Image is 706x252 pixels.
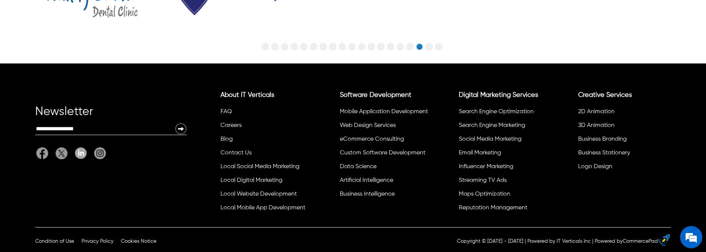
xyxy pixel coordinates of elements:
[221,191,297,197] a: Local Website Development
[577,106,667,120] li: 2D Animation
[458,175,548,189] li: Streaming TV Ads
[219,202,309,216] li: Local Mobile App Development
[458,202,548,216] li: Reputation Management
[339,120,429,134] li: Web Design Services
[219,175,309,189] li: Local Digital Marketing
[459,164,513,170] a: Influencer Marketing
[577,120,667,134] li: 3D Animation
[435,43,443,50] button: Go to slide 19
[340,164,377,170] a: Data Science
[219,189,309,202] li: Local Website Development
[221,136,233,142] a: Blog
[459,177,507,183] a: Streaming TV Ads
[71,147,90,159] a: Linkedin
[221,150,252,156] a: Contact Us
[459,92,538,98] a: Digital Marketing Services
[122,4,139,22] div: Minimize live chat window
[339,147,429,161] li: Custom Software Development
[219,120,309,134] li: Careers
[358,43,365,50] button: Go to slide 11
[425,43,433,50] button: Go to slide 18
[58,163,94,168] em: Driven by SalesIQ
[458,134,548,147] li: Social Media Marketing
[82,239,113,244] a: Privacy Policy
[340,136,404,142] a: eCommerce Consulting
[262,43,269,50] button: Go to slide 1
[578,109,614,115] a: 2D Animation
[221,177,282,183] a: Local Digital Marketing
[660,234,670,249] a: eCommerce builder by CommercePad
[36,147,52,159] a: Facebook
[51,163,56,167] img: salesiqlogo_leal7QplfZFryJ6FIlVepeu7OftD7mt8q6exU6-34PB8prfIgodN67KcxXM9Y7JQ_.png
[458,120,548,134] li: Search Engine Marketing
[658,234,670,246] img: eCommerce builder by CommercePad
[339,106,429,120] li: Mobile Application Development
[339,43,346,50] button: Go to slide 9
[578,136,627,142] a: Business Branding
[339,175,429,189] li: Artificial Intelligence
[340,177,393,183] a: Artificial Intelligence
[340,122,396,128] a: Web Design Services
[56,147,67,159] img: Twitter
[75,147,87,159] img: Linkedin
[16,78,129,153] span: We are offline. Please leave us a message.
[459,109,534,115] a: Search Engine Optimization
[578,150,630,156] a: Business Stationery
[459,136,521,142] a: Social Media Marketing
[578,164,612,170] a: Logo Design
[13,45,31,49] img: logo_Zg8I0qSkbAqR2WFHt3p6CTuqpyXMFPubPcD2OT02zFN43Cy9FUNNG3NEPhM_Q1qe_.png
[595,238,658,245] div: Powered by
[271,43,279,50] button: Go to slide 2
[577,134,667,147] li: Business Branding
[348,43,356,50] button: Go to slide 10
[577,161,667,175] li: Logo Design
[219,161,309,175] li: Local Social Media Marketing
[577,147,667,161] li: Business Stationery
[377,43,385,50] button: Go to slide 13
[416,43,423,50] button: Go to slide 17
[90,147,106,159] a: It Verticals Instagram
[221,164,299,170] a: Local Social Media Marketing
[39,42,125,51] div: Leave a message
[459,150,501,156] a: Email Marketing
[458,189,548,202] li: Maps Optimization
[219,134,309,147] li: Blog
[459,205,527,211] a: Reputation Management
[300,43,308,50] button: Go to slide 5
[397,43,404,50] button: Go to slide 15
[319,43,327,50] button: Go to slide 7
[458,161,548,175] li: Influencer Marketing
[329,43,337,50] button: Go to slide 8
[578,92,632,98] a: Creative Services
[109,197,135,207] em: Submit
[175,123,187,135] img: Newsletter Submit
[459,191,510,197] a: Maps Optimization
[368,43,375,50] button: Go to slide 12
[459,122,525,128] a: Search Engine Marketing
[406,43,414,50] button: Go to slide 16
[219,147,309,161] li: Contact Us
[221,122,242,128] a: Careers
[340,191,395,197] a: Business Intelligence
[339,189,429,202] li: Business Intelligence
[623,239,658,244] a: CommercePad
[221,92,274,98] a: About IT Verticals
[339,161,429,175] li: Data Science
[52,147,71,159] a: Twitter
[121,239,156,244] a: Cookies Notice
[340,109,428,115] a: Mobile Application Development
[387,43,394,50] button: Go to slide 14
[458,106,548,120] li: Search Engine Optimization
[4,171,141,197] textarea: Type your message and click 'Submit'
[339,134,429,147] li: eCommerce Consulting
[291,43,298,50] button: Go to slide 4
[35,239,74,244] span: Condition of Use
[457,238,591,245] p: Copyright © [DATE] - [DATE] | Powered by IT Verticals Inc
[219,106,309,120] li: FAQ
[340,92,411,98] a: Software Development
[578,122,614,128] a: 3D Animation
[221,109,232,115] a: FAQ
[310,43,317,50] button: Go to slide 6
[221,205,305,211] a: Local Mobile App Development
